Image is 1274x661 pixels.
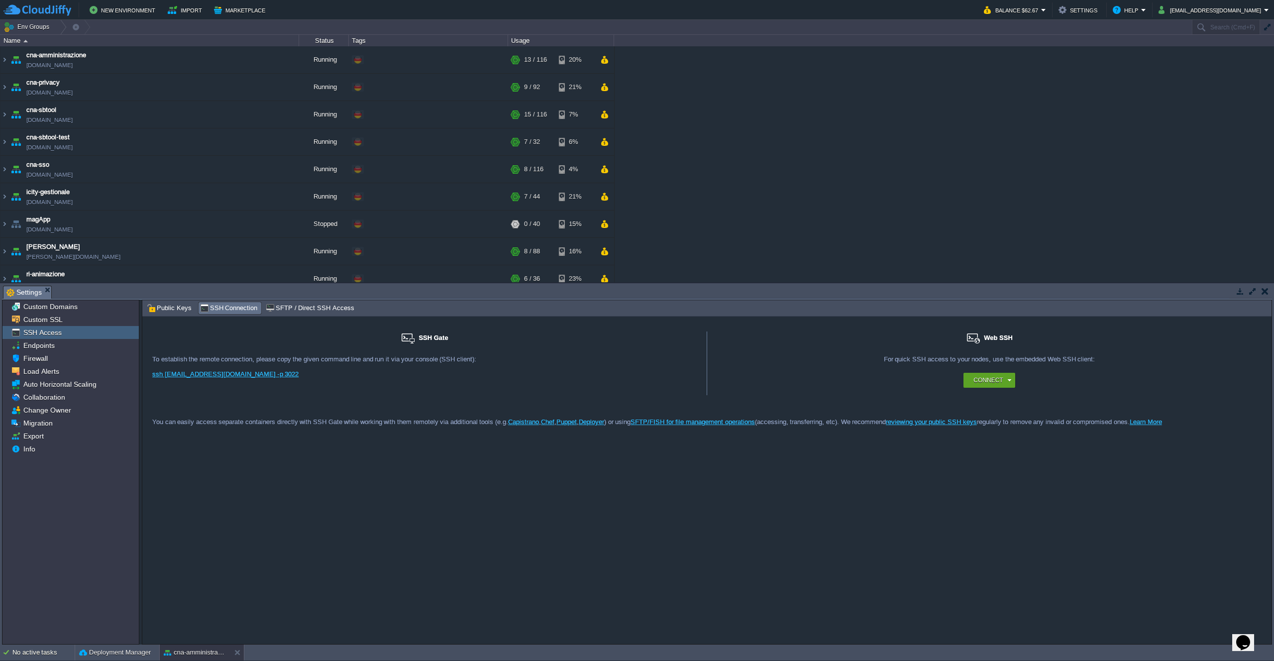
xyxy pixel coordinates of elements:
div: Running [299,128,349,155]
div: 7 / 32 [524,128,540,155]
button: Deployment Manager [79,648,151,658]
button: Marketplace [214,4,268,16]
div: 4% [559,156,591,183]
a: [DOMAIN_NAME] [26,60,73,70]
img: AMDAwAAAACH5BAEAAAAALAAAAAABAAEAAAICRAEAOw== [9,128,23,155]
img: AMDAwAAAACH5BAEAAAAALAAAAAABAAEAAAICRAEAOw== [0,238,8,265]
button: New Environment [90,4,158,16]
button: [EMAIL_ADDRESS][DOMAIN_NAME] [1159,4,1264,16]
div: Status [300,35,348,46]
span: cna-sbtool-test [26,132,70,142]
span: Load Alerts [21,367,61,376]
div: To establish the remote connection, please copy the given command line and run it via your consol... [152,355,697,363]
div: 8 / 88 [524,238,540,265]
button: Connect [973,375,1003,385]
a: cna-sso [26,160,49,170]
img: AMDAwAAAACH5BAEAAAAALAAAAAABAAEAAAICRAEAOw== [0,183,8,210]
a: icity-gestionale [26,187,70,197]
img: AMDAwAAAACH5BAEAAAAALAAAAAABAAEAAAICRAEAOw== [23,40,28,42]
div: 16% [559,238,591,265]
a: magApp [26,215,50,224]
a: ssh [EMAIL_ADDRESS][DOMAIN_NAME] -p 3022 [152,370,299,378]
a: [PERSON_NAME] [26,242,80,252]
div: Tags [349,35,508,46]
div: 7% [559,101,591,128]
a: Change Owner [21,406,73,415]
a: Custom SSL [21,315,64,324]
div: You can easily access separate containers directly with SSH Gate while working with them remotely... [142,396,1272,429]
div: 23% [559,265,591,292]
img: AMDAwAAAACH5BAEAAAAALAAAAAABAAEAAAICRAEAOw== [9,183,23,210]
span: Public Keys [147,303,192,314]
div: Running [299,183,349,210]
a: Custom Domains [21,302,79,311]
img: AMDAwAAAACH5BAEAAAAALAAAAAABAAEAAAICRAEAOw== [9,265,23,292]
span: Settings [6,286,42,299]
button: cna-amministrazione [164,648,226,658]
div: 8 / 116 [524,156,543,183]
img: AMDAwAAAACH5BAEAAAAALAAAAAABAAEAAAICRAEAOw== [9,101,23,128]
a: [DOMAIN_NAME] [26,170,73,180]
a: [DOMAIN_NAME] [26,197,73,207]
a: Export [21,432,45,441]
img: AMDAwAAAACH5BAEAAAAALAAAAAABAAEAAAICRAEAOw== [0,74,8,101]
iframe: chat widget [1232,621,1264,651]
img: AMDAwAAAACH5BAEAAAAALAAAAAABAAEAAAICRAEAOw== [0,101,8,128]
a: [DOMAIN_NAME] [26,224,73,234]
button: Balance $62.67 [984,4,1041,16]
div: For quick SSH access to your nodes, use the embedded Web SSH client: [717,355,1262,373]
span: Info [21,444,37,453]
span: SSH Access [21,328,63,337]
img: AMDAwAAAACH5BAEAAAAALAAAAAABAAEAAAICRAEAOw== [0,128,8,155]
img: AMDAwAAAACH5BAEAAAAALAAAAAABAAEAAAICRAEAOw== [9,238,23,265]
a: [PERSON_NAME][DOMAIN_NAME] [26,252,120,262]
div: 13 / 116 [524,46,547,73]
img: AMDAwAAAACH5BAEAAAAALAAAAAABAAEAAAICRAEAOw== [0,46,8,73]
a: SFTP/FISH for file management operations [631,418,754,426]
div: 0 / 40 [524,211,540,237]
a: Capistrano [508,418,539,426]
a: Puppet [556,418,577,426]
img: AMDAwAAAACH5BAEAAAAALAAAAAABAAEAAAICRAEAOw== [9,46,23,73]
div: Running [299,101,349,128]
a: ri-animazione [26,269,65,279]
a: reviewing your public SSH keys [886,418,976,426]
a: [DOMAIN_NAME] [26,115,73,125]
span: SSH Gate [419,334,448,341]
a: cna-privacy [26,78,60,88]
a: Deployer [579,418,604,426]
button: Settings [1059,4,1100,16]
a: Firewall [21,354,49,363]
span: Migration [21,419,54,428]
a: cna-amministrazione [26,50,86,60]
span: cna-sbtool [26,105,56,115]
div: 21% [559,74,591,101]
span: Web SSH [984,334,1013,341]
span: SFTP / Direct SSH Access [266,303,354,314]
div: Running [299,156,349,183]
div: Running [299,265,349,292]
img: AMDAwAAAACH5BAEAAAAALAAAAAABAAEAAAICRAEAOw== [0,156,8,183]
div: 15% [559,211,591,237]
button: Env Groups [3,20,53,34]
a: Endpoints [21,341,56,350]
div: Running [299,46,349,73]
a: Chef [541,418,554,426]
div: Stopped [299,211,349,237]
span: Collaboration [21,393,67,402]
div: 7 / 44 [524,183,540,210]
div: 21% [559,183,591,210]
div: Usage [509,35,614,46]
a: [DOMAIN_NAME] [26,88,73,98]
